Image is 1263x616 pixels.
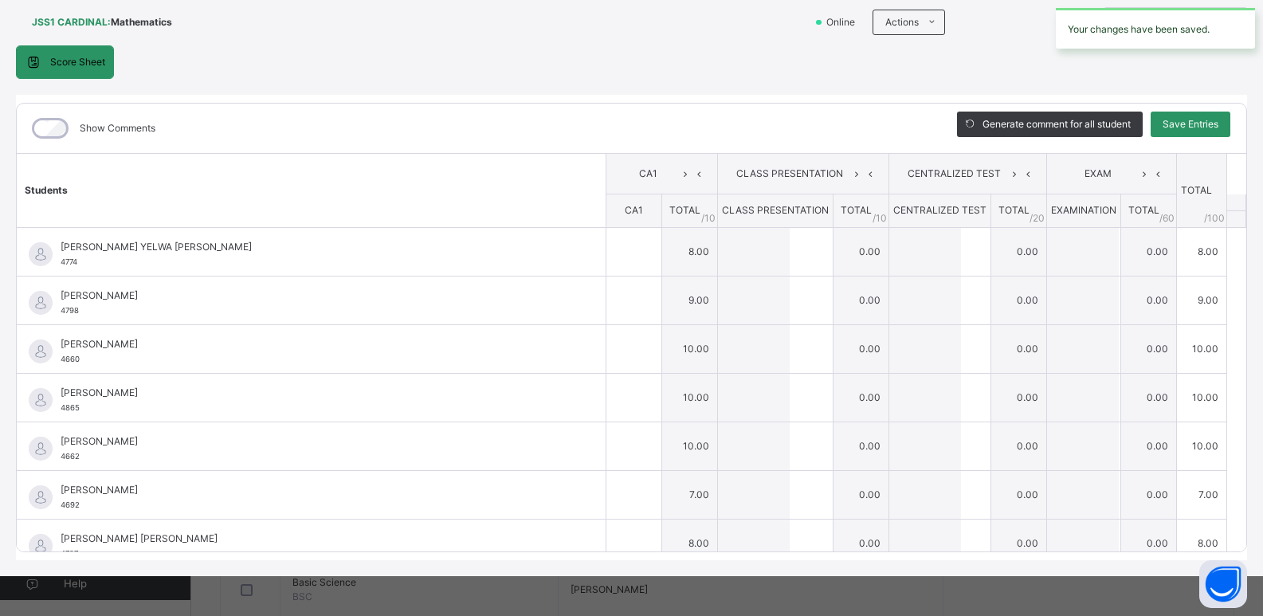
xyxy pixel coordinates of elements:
span: CLASS PRESENTATION [722,204,829,216]
label: Show Comments [80,121,155,135]
td: 8.00 [1177,519,1227,567]
td: 9.00 [1177,276,1227,324]
img: default.svg [29,534,53,558]
span: / 60 [1159,211,1175,226]
span: JSS1 CARDINAL : [32,15,111,29]
span: / 20 [1030,211,1045,226]
td: 0.00 [991,470,1047,519]
span: / 10 [873,211,887,226]
span: / 10 [701,211,716,226]
td: 0.00 [834,324,889,373]
td: 0.00 [834,519,889,567]
span: Mathematics [111,15,172,29]
span: Generate comment for all student [983,117,1131,131]
span: CENTRALIZED TEST [901,167,1007,181]
span: EXAM [1059,167,1137,181]
span: [PERSON_NAME] [61,483,570,497]
td: 0.00 [1121,422,1177,470]
span: /100 [1204,211,1225,226]
td: 0.00 [834,470,889,519]
img: default.svg [29,291,53,315]
th: TOTAL [1177,154,1227,228]
span: [PERSON_NAME] [61,337,570,351]
td: 0.00 [1121,227,1177,276]
td: 10.00 [662,422,718,470]
span: TOTAL [669,204,700,216]
span: 4660 [61,355,80,363]
img: default.svg [29,339,53,363]
span: [PERSON_NAME] [61,288,570,303]
span: [PERSON_NAME] [PERSON_NAME] [61,532,570,546]
span: CA1 [618,167,678,181]
td: 10.00 [662,373,718,422]
span: [PERSON_NAME] [61,434,570,449]
span: [PERSON_NAME] YELWA [PERSON_NAME] [61,240,570,254]
td: 8.00 [662,519,718,567]
span: TOTAL [1128,204,1159,216]
td: 0.00 [991,227,1047,276]
td: 0.00 [991,373,1047,422]
span: 4798 [61,306,79,315]
td: 0.00 [991,422,1047,470]
td: 7.00 [1177,470,1227,519]
span: TOTAL [841,204,872,216]
div: Your changes have been saved. [1056,8,1255,49]
span: 4774 [61,257,77,266]
span: CENTRALIZED TEST [893,204,986,216]
img: default.svg [29,388,53,412]
td: 0.00 [1121,519,1177,567]
td: 8.00 [1177,227,1227,276]
button: Open asap [1199,560,1247,608]
td: 10.00 [1177,373,1227,422]
td: 0.00 [834,276,889,324]
span: EXAMINATION [1051,204,1116,216]
td: 0.00 [834,422,889,470]
td: 9.00 [662,276,718,324]
td: 0.00 [834,373,889,422]
img: default.svg [29,242,53,266]
span: 4865 [61,403,80,412]
td: 0.00 [1121,373,1177,422]
td: 0.00 [1121,276,1177,324]
span: Score Sheet [50,55,105,69]
span: Online [825,15,865,29]
td: 8.00 [662,227,718,276]
span: 4787 [61,549,78,558]
td: 0.00 [1121,470,1177,519]
td: 10.00 [662,324,718,373]
td: 10.00 [1177,324,1227,373]
span: CLASS PRESENTATION [730,167,849,181]
span: Students [25,184,68,196]
span: [PERSON_NAME] [61,386,570,400]
span: 4662 [61,452,80,461]
span: Actions [885,15,919,29]
img: default.svg [29,437,53,461]
span: TOTAL [998,204,1030,216]
td: 7.00 [662,470,718,519]
td: 0.00 [1121,324,1177,373]
td: 0.00 [991,324,1047,373]
td: 0.00 [991,519,1047,567]
td: 0.00 [834,227,889,276]
td: 10.00 [1177,422,1227,470]
td: 0.00 [991,276,1047,324]
span: 4692 [61,500,80,509]
img: default.svg [29,485,53,509]
span: Save Entries [1163,117,1218,131]
span: CA1 [625,204,643,216]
